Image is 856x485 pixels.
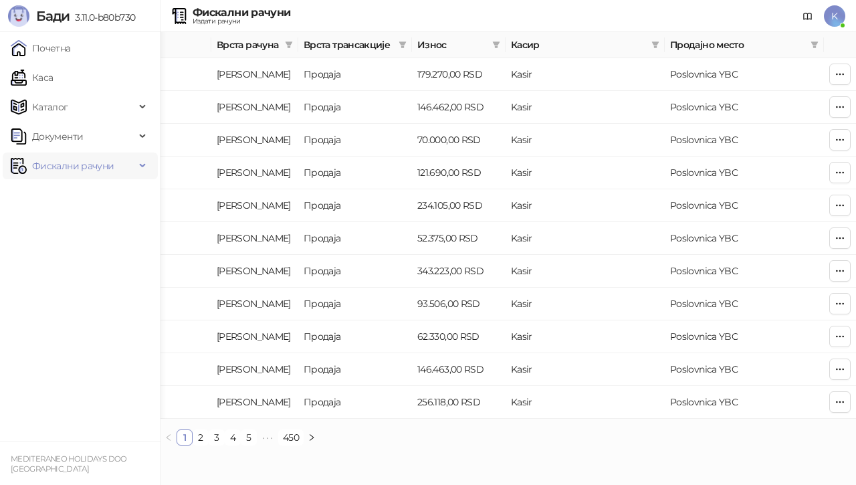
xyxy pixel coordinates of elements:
td: Kasir [506,91,665,124]
span: ••• [257,429,278,446]
li: 1 [177,429,193,446]
td: Продаја [298,58,412,91]
td: 343.223,00 RSD [412,255,506,288]
td: Аванс [211,288,298,320]
td: Poslovnica YBC [665,320,824,353]
td: Аванс [211,124,298,157]
td: Аванс [211,255,298,288]
td: 52.375,00 RSD [412,222,506,255]
td: Poslovnica YBC [665,255,824,288]
td: Аванс [211,157,298,189]
span: filter [492,41,500,49]
img: Logo [8,5,29,27]
th: Продајно место [665,32,824,58]
span: left [165,433,173,442]
td: Poslovnica YBC [665,124,824,157]
td: Kasir [506,353,665,386]
td: 146.463,00 RSD [412,353,506,386]
td: 234.105,00 RSD [412,189,506,222]
span: Фискални рачуни [32,153,114,179]
td: Poslovnica YBC [665,157,824,189]
span: filter [399,41,407,49]
td: Аванс [211,222,298,255]
td: Poslovnica YBC [665,222,824,255]
td: Kasir [506,157,665,189]
span: filter [396,35,409,55]
span: Продајно место [670,37,805,52]
small: MEDITERANEO HOLIDAYS DOO [GEOGRAPHIC_DATA] [11,454,127,474]
td: Аванс [211,386,298,419]
a: 5 [241,430,256,445]
li: 450 [278,429,304,446]
td: Poslovnica YBC [665,189,824,222]
td: Продаја [298,353,412,386]
td: Аванс [211,58,298,91]
th: Касир [506,32,665,58]
span: Документи [32,123,83,150]
span: Каталог [32,94,68,120]
td: Аванс [211,320,298,353]
span: filter [808,35,821,55]
td: Kasir [506,222,665,255]
td: Kasir [506,189,665,222]
td: Poslovnica YBC [665,386,824,419]
span: filter [651,41,659,49]
td: Poslovnica YBC [665,91,824,124]
td: 93.506,00 RSD [412,288,506,320]
td: Kasir [506,255,665,288]
a: 450 [279,430,303,445]
td: Kasir [506,320,665,353]
li: 3 [209,429,225,446]
td: 121.690,00 RSD [412,157,506,189]
td: Продаја [298,386,412,419]
a: Документација [797,5,819,27]
td: Аванс [211,91,298,124]
button: right [304,429,320,446]
td: Продаја [298,189,412,222]
span: filter [490,35,503,55]
li: 5 [241,429,257,446]
a: 2 [193,430,208,445]
span: Износ [417,37,487,52]
td: Продаја [298,320,412,353]
td: 62.330,00 RSD [412,320,506,353]
td: Аванс [211,189,298,222]
td: Продаја [298,288,412,320]
a: 1 [177,430,192,445]
span: 3.11.0-b80b730 [70,11,135,23]
td: 256.118,00 RSD [412,386,506,419]
th: Врста трансакције [298,32,412,58]
td: Poslovnica YBC [665,288,824,320]
span: right [308,433,316,442]
div: Фискални рачуни [193,7,290,18]
td: Poslovnica YBC [665,353,824,386]
td: Аванс [211,353,298,386]
span: Бади [36,8,70,24]
span: filter [285,41,293,49]
span: filter [649,35,662,55]
span: Касир [511,37,646,52]
td: Продаја [298,124,412,157]
td: Kasir [506,58,665,91]
td: Kasir [506,386,665,419]
span: Врста рачуна [217,37,280,52]
td: 146.462,00 RSD [412,91,506,124]
td: Продаја [298,255,412,288]
td: Kasir [506,288,665,320]
span: Врста трансакције [304,37,393,52]
td: Продаја [298,91,412,124]
td: Poslovnica YBC [665,58,824,91]
td: Продаја [298,222,412,255]
li: 2 [193,429,209,446]
td: Продаја [298,157,412,189]
a: Каса [11,64,53,91]
li: Претходна страна [160,429,177,446]
div: Издати рачуни [193,18,290,25]
span: K [824,5,845,27]
a: 4 [225,430,240,445]
li: Следећа страна [304,429,320,446]
span: filter [811,41,819,49]
span: filter [282,35,296,55]
li: Следећих 5 Страна [257,429,278,446]
td: 179.270,00 RSD [412,58,506,91]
